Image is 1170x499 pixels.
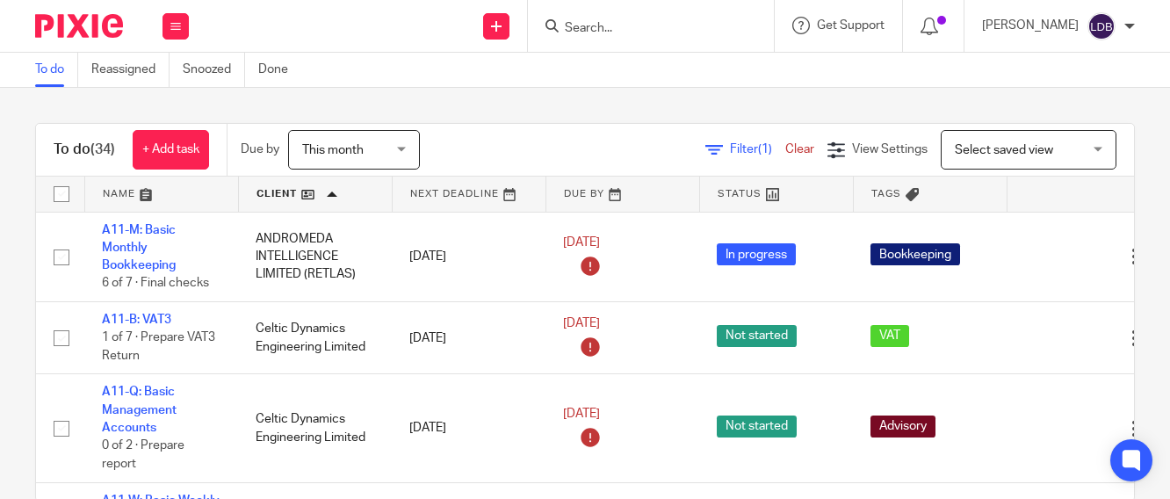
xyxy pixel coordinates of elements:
a: Done [258,53,301,87]
td: Celtic Dynamics Engineering Limited [238,374,392,482]
span: 1 of 7 · Prepare VAT3 Return [102,332,215,363]
td: ANDROMEDA INTELLIGENCE LIMITED (RETLAS) [238,212,392,302]
p: Due by [241,141,279,158]
a: A11-B: VAT3 [102,314,171,326]
span: 6 of 7 · Final checks [102,278,209,290]
span: Not started [717,416,797,438]
span: 0 of 2 · Prepare report [102,440,184,471]
span: (1) [758,143,772,155]
img: Pixie [35,14,123,38]
span: [DATE] [563,318,600,330]
span: Select saved view [955,144,1053,156]
a: + Add task [133,130,209,170]
span: In progress [717,243,796,265]
span: [DATE] [563,408,600,420]
p: [PERSON_NAME] [982,17,1079,34]
td: [DATE] [392,212,545,302]
a: To do [35,53,78,87]
span: Not started [717,325,797,347]
td: Celtic Dynamics Engineering Limited [238,302,392,374]
span: This month [302,144,364,156]
span: Bookkeeping [870,243,960,265]
span: [DATE] [563,236,600,249]
td: [DATE] [392,302,545,374]
h1: To do [54,141,115,159]
span: Get Support [817,19,885,32]
a: A11-M: Basic Monthly Bookkeeping [102,224,176,272]
span: Filter [730,143,785,155]
a: A11-Q: Basic Management Accounts [102,386,177,434]
span: Tags [871,189,901,199]
a: Clear [785,143,814,155]
span: View Settings [852,143,928,155]
span: (34) [90,142,115,156]
input: Search [563,21,721,37]
span: VAT [870,325,909,347]
td: [DATE] [392,374,545,482]
a: Reassigned [91,53,170,87]
span: Advisory [870,416,935,438]
img: svg%3E [1087,12,1116,40]
a: Snoozed [183,53,245,87]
